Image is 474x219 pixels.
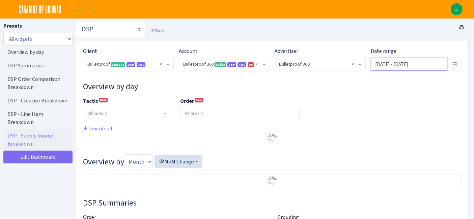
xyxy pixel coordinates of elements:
a: DSP - Creative Breakdown [3,94,71,107]
span: All tactics [87,110,107,117]
label: Presets [3,22,22,30]
sup: new [195,98,203,102]
sup: new [99,98,108,102]
input: All orders [180,108,300,119]
a: Edit Dashboard [3,151,73,163]
span: Bulletproof 360 <span class="badge badge-success">Seller</span><span class="badge badge-primary">... [183,61,261,68]
button: Toggle navigation [71,4,88,15]
a: DSP Order Comparison Breakdown [3,72,71,94]
span: DSP [227,62,236,67]
span: Bulletproof 360 [275,58,365,71]
span: Current [111,62,125,67]
span: Bulletproof 360 [279,61,357,68]
label: Date range [371,47,396,55]
img: Zach Belous [451,3,463,15]
h3: Overview by [83,154,462,169]
a: DSP Summaries [3,59,71,72]
b: Order [180,97,194,104]
span: DSP [127,62,135,67]
span: US [248,62,254,67]
span: Bulletproof <span class="badge badge-success">Current</span><span class="badge badge-primary">DSP... [87,61,165,68]
span: Amazon Marketing Cloud [238,62,246,67]
span: AMC [137,62,145,67]
a: Download [83,125,112,132]
label: Client [83,47,97,55]
label: Account [179,47,198,55]
span: Remove all items [256,61,258,68]
a: Z [451,3,463,15]
button: MoM Change [155,155,202,168]
a: DSP - Line Item Breakdown [3,107,71,129]
img: Preloader [267,133,278,144]
span: Seller [215,62,226,67]
a: DSP - Supply Source Breakdown [3,129,71,151]
span: Bulletproof 360 <span class="badge badge-success">Seller</span><span class="badge badge-primary">... [179,58,269,71]
img: Preloader [267,176,278,186]
h3: Widget #37 [83,198,462,208]
b: Tactic [83,97,98,104]
h3: Widget #10 [83,82,462,92]
a: Overview by day [3,45,71,59]
span: Remove all items [160,61,162,68]
span: Bulletproof <span class="badge badge-success">Current</span><span class="badge badge-primary">DSP... [83,58,173,71]
label: Advertiser [275,47,299,55]
a: Back [150,28,164,34]
span: Remove all items [352,61,354,68]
